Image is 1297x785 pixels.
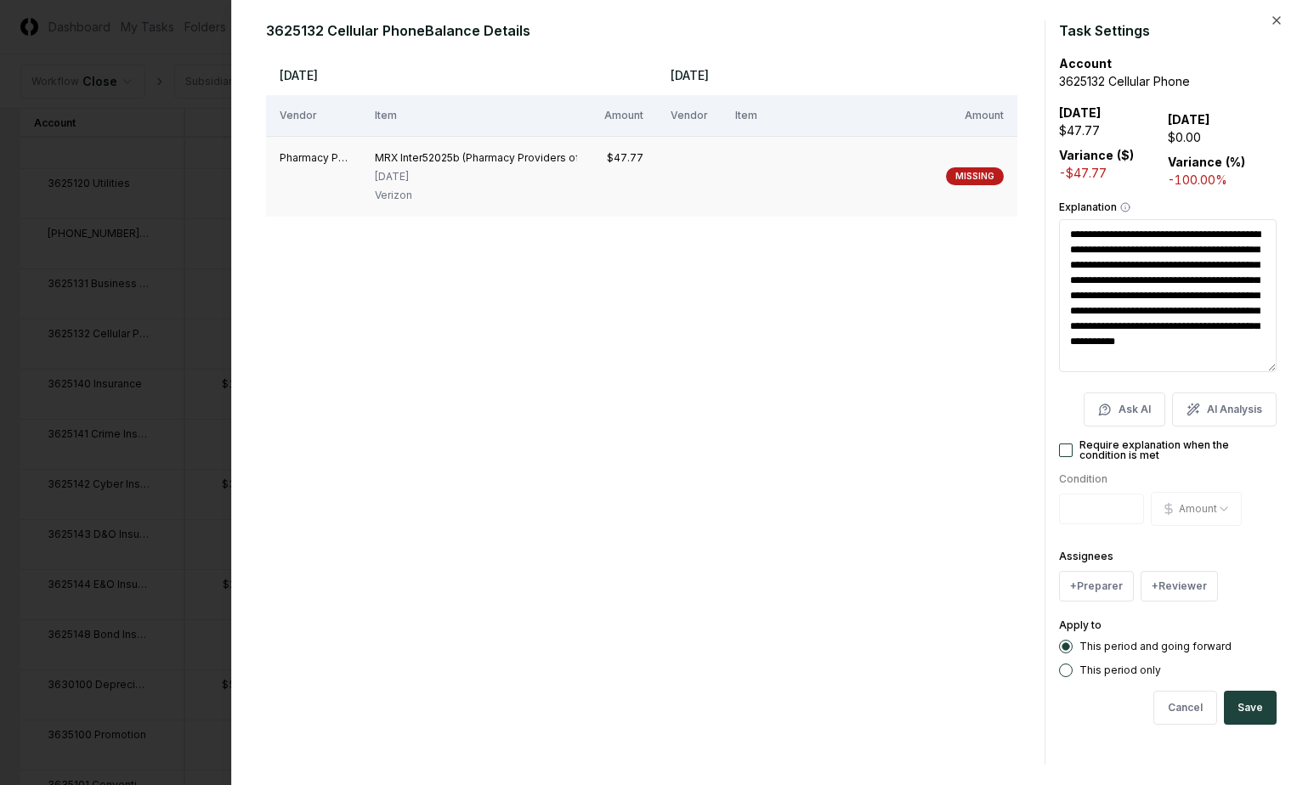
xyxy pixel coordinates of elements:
label: This period and going forward [1079,641,1232,652]
div: MRX Inter52025b (Pharmacy Providers of Oklahoma.) [375,150,577,166]
th: [DATE] [657,54,1017,95]
div: Pharmacy Providers of Oklahoma. [280,150,348,166]
b: Account [1059,56,1112,71]
button: +Preparer [1059,571,1134,601]
th: Amount [951,95,1017,136]
h2: Task Settings [1059,20,1277,41]
div: Verizon [375,188,577,203]
div: $0.00 [1168,128,1277,146]
button: Save [1224,691,1277,725]
h2: 3625132 Cellular Phone Balance Details [266,20,1031,41]
button: AI Analysis [1172,392,1277,426]
b: Variance (%) [1168,155,1245,169]
button: Explanation [1120,202,1130,212]
b: [DATE] [1168,112,1210,127]
div: $47.77 [1059,121,1168,139]
div: 3625132 Cellular Phone [1059,72,1277,90]
button: Cancel [1153,691,1217,725]
div: -$47.77 [1059,164,1168,182]
th: Amount [591,95,657,136]
label: Require explanation when the condition is met [1079,440,1277,460]
th: Item [722,95,951,136]
th: Item [361,95,591,136]
b: Variance ($) [1059,148,1134,162]
div: MISSING [946,167,1004,185]
b: [DATE] [1059,105,1102,120]
th: Vendor [657,95,722,136]
div: $47.77 [604,150,643,166]
label: This period only [1079,665,1161,675]
label: Assignees [1059,550,1113,562]
th: Vendor [266,95,361,136]
button: +Reviewer [1141,571,1218,601]
div: [DATE] [375,169,577,184]
label: Explanation [1059,202,1277,212]
th: [DATE] [266,54,657,95]
button: Ask AI [1084,392,1165,426]
div: -100.00% [1168,171,1277,189]
label: Apply to [1059,618,1102,631]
